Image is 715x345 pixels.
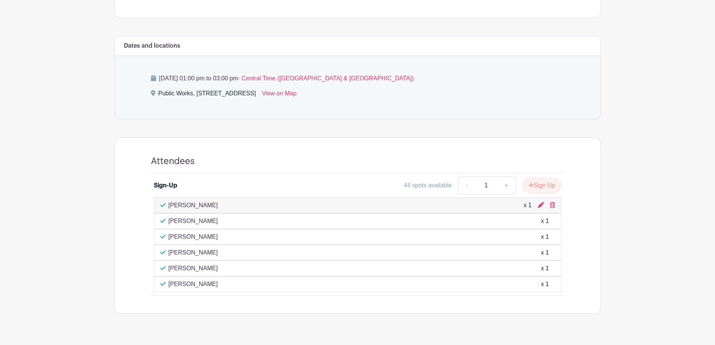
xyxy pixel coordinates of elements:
p: [PERSON_NAME] [169,201,218,210]
a: + [497,176,516,194]
a: View on Map [262,89,297,101]
div: x 1 [541,280,549,289]
div: Sign-Up [154,181,177,190]
a: - [458,176,475,194]
div: Public Works, [STREET_ADDRESS] [158,89,256,101]
span: - Central Time ([GEOGRAPHIC_DATA] & [GEOGRAPHIC_DATA]) [238,75,414,81]
p: [PERSON_NAME] [169,280,218,289]
p: [PERSON_NAME] [169,264,218,273]
button: Sign Up [522,178,561,193]
h6: Dates and locations [124,42,180,50]
div: 44 spots available [404,181,452,190]
p: [PERSON_NAME] [169,232,218,241]
p: [DATE] 01:00 pm to 03:00 pm [151,74,564,83]
p: [PERSON_NAME] [169,248,218,257]
p: [PERSON_NAME] [169,217,218,226]
div: x 1 [541,264,549,273]
h4: Attendees [151,156,195,167]
div: x 1 [541,217,549,226]
div: x 1 [541,232,549,241]
div: x 1 [524,201,531,210]
div: x 1 [541,248,549,257]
